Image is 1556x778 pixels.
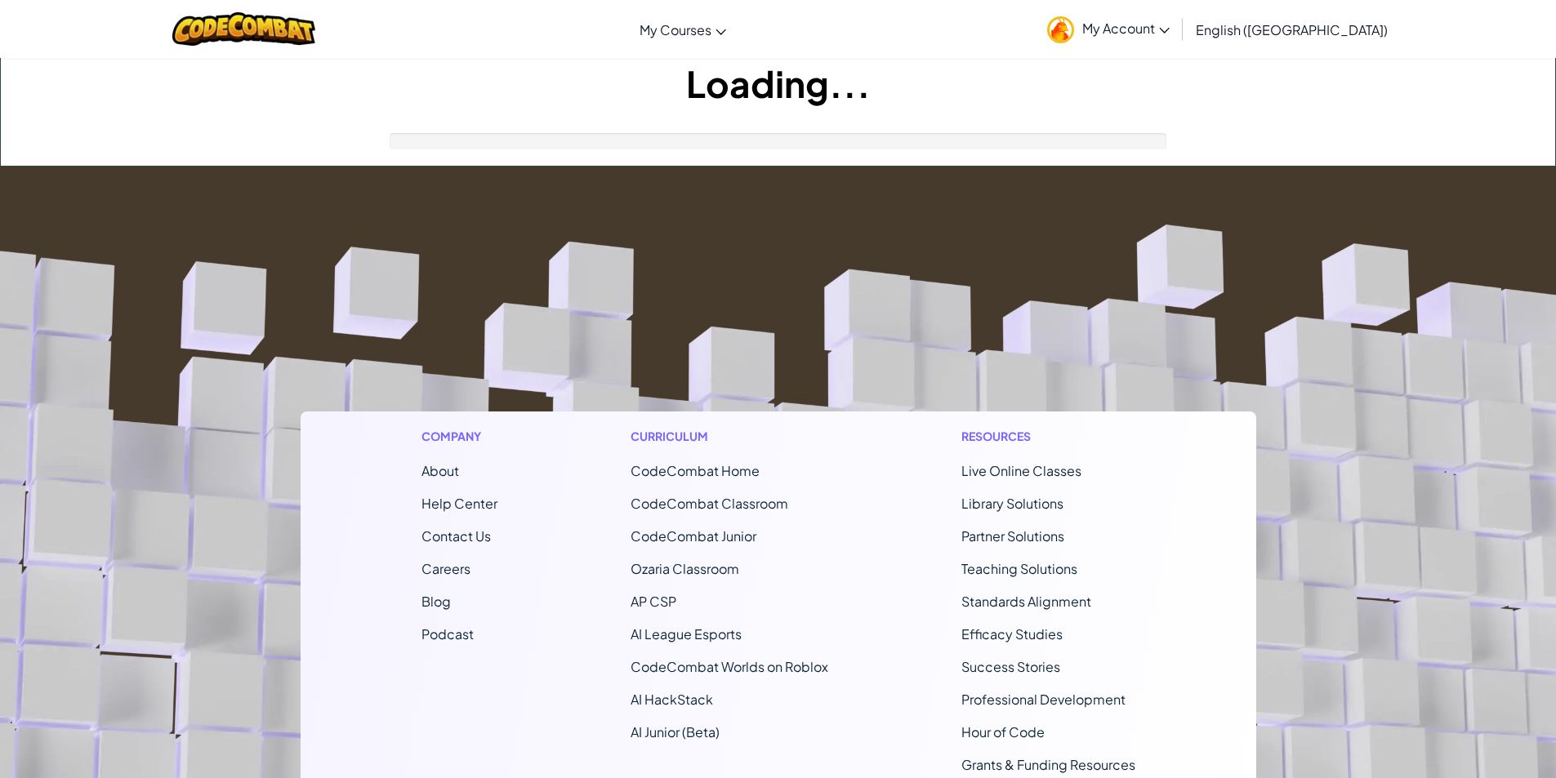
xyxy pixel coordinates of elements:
span: English ([GEOGRAPHIC_DATA]) [1196,21,1388,38]
img: CodeCombat logo [172,12,315,46]
a: Library Solutions [961,495,1063,512]
span: My Courses [640,21,711,38]
a: AP CSP [631,593,676,610]
a: Ozaria Classroom [631,560,739,577]
span: Contact Us [421,527,491,545]
h1: Company [421,428,497,445]
a: About [421,462,459,479]
a: Live Online Classes [961,462,1081,479]
a: English ([GEOGRAPHIC_DATA]) [1188,7,1396,51]
a: Standards Alignment [961,593,1091,610]
a: Help Center [421,495,497,512]
img: avatar [1047,16,1074,43]
a: Blog [421,593,451,610]
a: Professional Development [961,691,1126,708]
a: AI HackStack [631,691,713,708]
a: Teaching Solutions [961,560,1077,577]
a: CodeCombat Worlds on Roblox [631,658,828,675]
a: Hour of Code [961,723,1045,740]
h1: Resources [961,428,1135,445]
a: AI League Esports [631,625,742,642]
a: Podcast [421,625,474,642]
a: Careers [421,560,470,577]
h1: Loading... [1,58,1555,109]
span: CodeCombat Home [631,462,760,479]
a: Efficacy Studies [961,625,1063,642]
h1: Curriculum [631,428,828,445]
a: Partner Solutions [961,527,1064,545]
a: AI Junior (Beta) [631,723,720,740]
a: Success Stories [961,658,1060,675]
span: My Account [1082,20,1170,37]
a: CodeCombat Classroom [631,495,788,512]
a: My Account [1039,3,1178,55]
a: CodeCombat Junior [631,527,756,545]
a: Grants & Funding Resources [961,756,1135,773]
a: My Courses [631,7,734,51]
